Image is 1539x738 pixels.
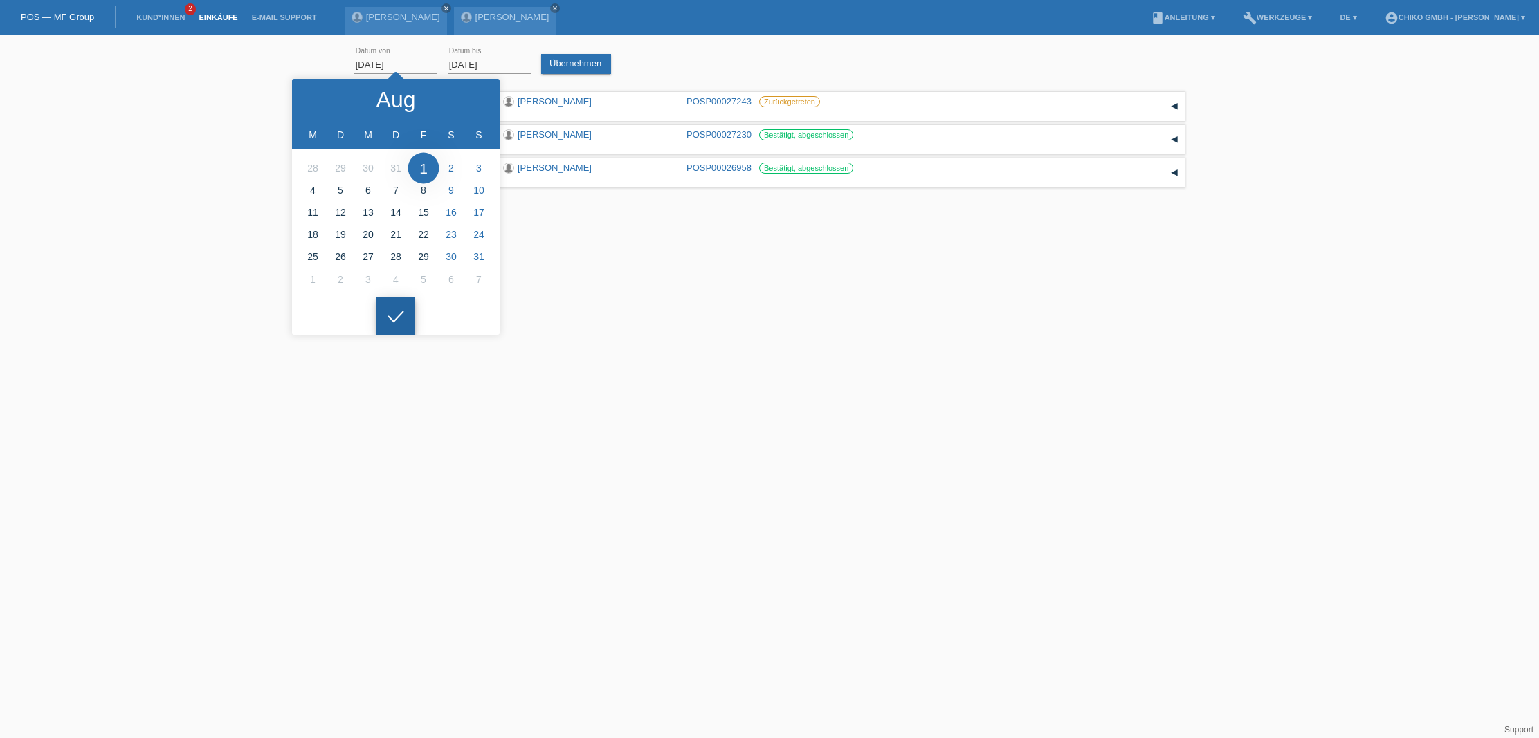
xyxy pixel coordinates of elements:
[518,129,592,140] a: [PERSON_NAME]
[245,13,324,21] a: E-Mail Support
[1504,725,1533,735] a: Support
[441,3,451,13] a: close
[1164,129,1185,150] div: auf-/zuklappen
[686,96,752,107] a: POSP00027243
[1378,13,1532,21] a: account_circleChiko GmbH - [PERSON_NAME] ▾
[21,12,94,22] a: POS — MF Group
[759,96,820,107] label: Zurückgetreten
[550,3,560,13] a: close
[475,12,549,22] a: [PERSON_NAME]
[552,5,558,12] i: close
[192,13,244,21] a: Einkäufe
[1164,96,1185,117] div: auf-/zuklappen
[443,5,450,12] i: close
[366,12,440,22] a: [PERSON_NAME]
[759,129,853,140] label: Bestätigt, abgeschlossen
[759,163,853,174] label: Bestätigt, abgeschlossen
[1385,11,1399,25] i: account_circle
[129,13,192,21] a: Kund*innen
[185,3,196,15] span: 2
[1151,11,1165,25] i: book
[376,89,416,111] div: Aug
[1164,163,1185,183] div: auf-/zuklappen
[686,129,752,140] a: POSP00027230
[1243,11,1257,25] i: build
[1144,13,1222,21] a: bookAnleitung ▾
[1236,13,1320,21] a: buildWerkzeuge ▾
[686,163,752,173] a: POSP00026958
[518,163,592,173] a: [PERSON_NAME]
[541,54,611,74] a: Übernehmen
[518,96,592,107] a: [PERSON_NAME]
[1333,13,1363,21] a: DE ▾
